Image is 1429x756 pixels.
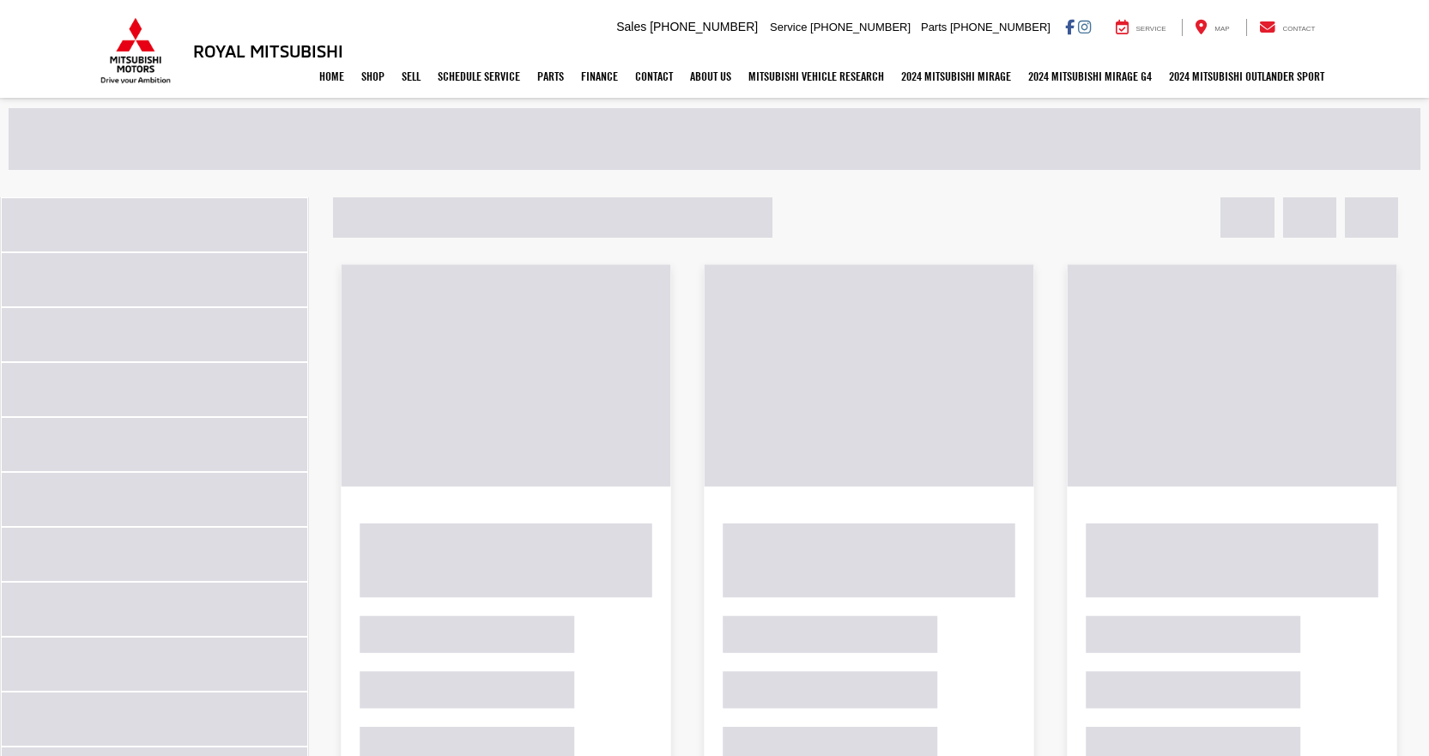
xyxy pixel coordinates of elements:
[950,21,1051,33] span: [PHONE_NUMBER]
[616,20,646,33] span: Sales
[1065,20,1075,33] a: Facebook: Click to visit our Facebook page
[681,55,740,98] a: About Us
[1182,19,1242,36] a: Map
[572,55,627,98] a: Finance
[740,55,893,98] a: Mitsubishi Vehicle Research
[1103,19,1179,36] a: Service
[1078,20,1091,33] a: Instagram: Click to visit our Instagram page
[1246,19,1329,36] a: Contact
[1160,55,1333,98] a: 2024 Mitsubishi Outlander SPORT
[353,55,393,98] a: Shop
[311,55,353,98] a: Home
[627,55,681,98] a: Contact
[921,21,947,33] span: Parts
[1136,25,1166,33] span: Service
[770,21,807,33] span: Service
[97,17,174,84] img: Mitsubishi
[893,55,1020,98] a: 2024 Mitsubishi Mirage
[529,55,572,98] a: Parts: Opens in a new tab
[193,41,343,60] h3: Royal Mitsubishi
[393,55,429,98] a: Sell
[650,20,758,33] span: [PHONE_NUMBER]
[429,55,529,98] a: Schedule Service: Opens in a new tab
[1020,55,1160,98] a: 2024 Mitsubishi Mirage G4
[810,21,911,33] span: [PHONE_NUMBER]
[1282,25,1315,33] span: Contact
[1214,25,1229,33] span: Map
